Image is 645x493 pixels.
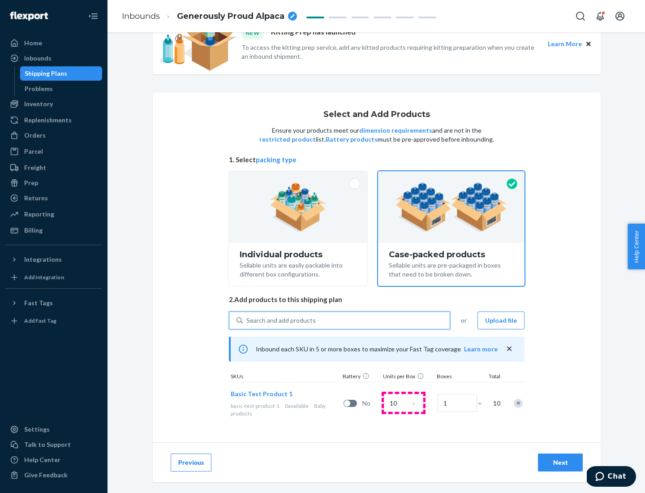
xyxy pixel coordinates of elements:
[240,259,357,279] div: Sellable units are easily packable into different box configurations.
[464,345,498,354] button: Learn more
[5,437,102,452] button: Talk to Support
[122,11,160,21] a: Inbounds
[5,314,102,328] a: Add Fast Tag
[24,210,54,219] div: Reporting
[24,226,43,235] div: Billing
[231,390,292,398] span: Basic Test Product 1
[24,255,62,264] div: Integrations
[389,259,514,279] div: Sellable units are pre-packaged in boxes that need to be broken down.
[546,458,575,467] div: Next
[389,250,514,259] div: Case-packed products
[587,466,636,489] iframe: Opens a widget where you can chat to one of our agents
[271,27,356,39] p: Kitting Prep has launched
[461,316,467,325] span: or
[285,402,309,409] span: 0 available
[505,344,514,354] button: close
[5,144,102,159] a: Parcel
[5,113,102,127] a: Replenishments
[584,39,593,49] button: Close
[84,7,102,25] button: Close Navigation
[384,394,423,412] input: Case Quantity
[240,250,357,259] div: Individual products
[24,471,68,480] div: Give Feedback
[177,11,284,22] span: Generously Proud Alpaca
[24,273,64,281] div: Add Integration
[572,7,589,25] button: Open Search Box
[491,399,500,408] span: 10
[5,97,102,111] a: Inventory
[231,402,279,409] span: basic-test-product-1
[231,402,340,417] div: Baby products
[628,224,645,269] button: Help Center
[5,51,102,65] a: Inbounds
[5,223,102,238] a: Billing
[5,422,102,437] a: Settings
[231,389,292,398] button: Basic Test Product 1
[24,440,71,449] div: Talk to Support
[514,399,523,408] div: Remove Item
[24,147,43,156] div: Parcel
[480,372,502,382] div: Total
[270,182,326,232] img: individual-pack.facf35554cb0f1810c75b2bd6df2d64e.png
[24,54,52,63] div: Inbounds
[359,126,432,135] button: dimension requirements
[5,296,102,310] button: Fast Tags
[435,372,480,382] div: Boxes
[229,372,341,382] div: SKUs
[5,191,102,205] a: Returns
[24,99,53,108] div: Inventory
[229,337,525,362] div: Inbound each SKU in 5 or more boxes to maximize your Fast Tag coverage
[477,311,525,329] button: Upload file
[24,298,53,307] div: Fast Tags
[241,27,264,39] div: NEW
[5,270,102,285] a: Add Integration
[24,116,72,125] div: Replenishments
[20,82,103,96] a: Problems
[24,425,50,434] div: Settings
[171,454,211,471] button: Previous
[396,182,507,232] img: case-pack.59cecea509d18c883b923b81aeac6d0b.png
[24,317,56,324] div: Add Fast Tag
[341,372,381,382] div: Battery
[381,372,435,382] div: Units per Box
[115,3,304,30] ol: breadcrumbs
[611,7,629,25] button: Open account menu
[5,468,102,482] button: Give Feedback
[5,160,102,175] a: Freight
[5,453,102,467] a: Help Center
[24,194,48,203] div: Returns
[323,110,430,119] h1: Select and Add Products
[5,176,102,190] a: Prep
[258,126,495,144] p: Ensure your products meet our and are not in the list. must be pre-approved before inbounding.
[256,155,297,164] button: packing type
[538,454,583,471] button: Next
[20,66,103,81] a: Shipping Plans
[229,155,525,164] span: 1. Select
[362,399,380,408] span: No
[10,12,48,21] img: Flexport logo
[24,163,46,172] div: Freight
[24,455,60,464] div: Help Center
[5,128,102,143] a: Orders
[246,316,316,325] div: Search and add products
[5,252,102,267] button: Integrations
[25,84,53,93] div: Problems
[5,36,102,50] a: Home
[591,7,609,25] button: Open notifications
[24,131,46,140] div: Orders
[548,39,582,49] button: Learn More
[229,295,525,304] span: 2. Add products to this shipping plan
[241,43,540,61] p: To access the kitting prep service, add any kitted products requiring kitting preparation when yo...
[24,39,42,48] div: Home
[259,135,316,144] button: restricted product
[24,178,38,187] div: Prep
[326,135,378,144] button: Battery products
[5,207,102,221] a: Reporting
[438,394,477,412] input: Number of boxes
[478,399,487,408] span: =
[25,69,67,78] div: Shipping Plans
